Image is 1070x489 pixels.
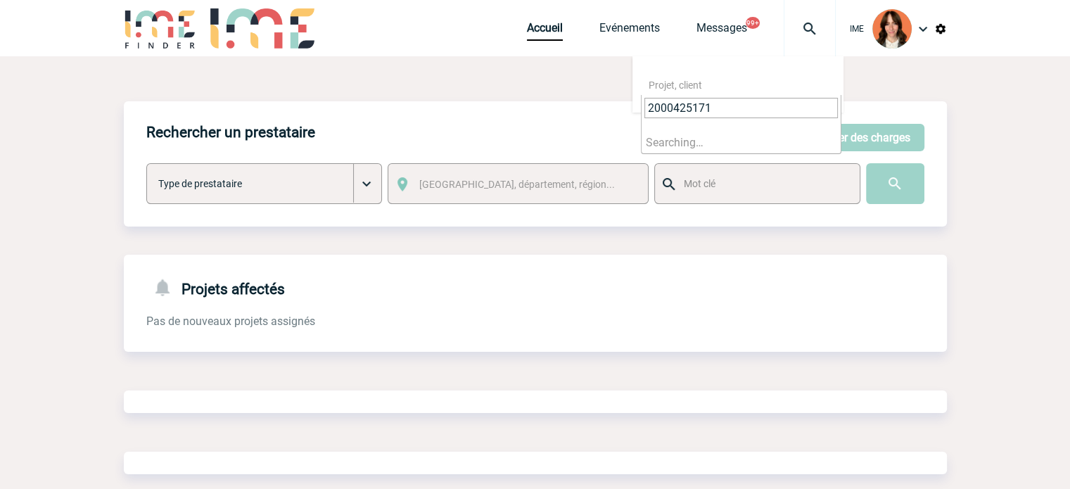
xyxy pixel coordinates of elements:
[124,8,197,49] img: IME-Finder
[850,24,864,34] span: IME
[649,80,702,91] span: Projet, client
[146,277,285,298] h4: Projets affectés
[146,124,315,141] h4: Rechercher un prestataire
[146,315,315,328] span: Pas de nouveaux projets assignés
[696,21,747,41] a: Messages
[866,163,924,204] input: Submit
[599,21,660,41] a: Evénements
[419,179,615,190] span: [GEOGRAPHIC_DATA], département, région...
[642,132,841,153] li: Searching…
[872,9,912,49] img: 94396-2.png
[152,277,181,298] img: notifications-24-px-g.png
[680,174,847,193] input: Mot clé
[527,21,563,41] a: Accueil
[746,17,760,29] button: 99+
